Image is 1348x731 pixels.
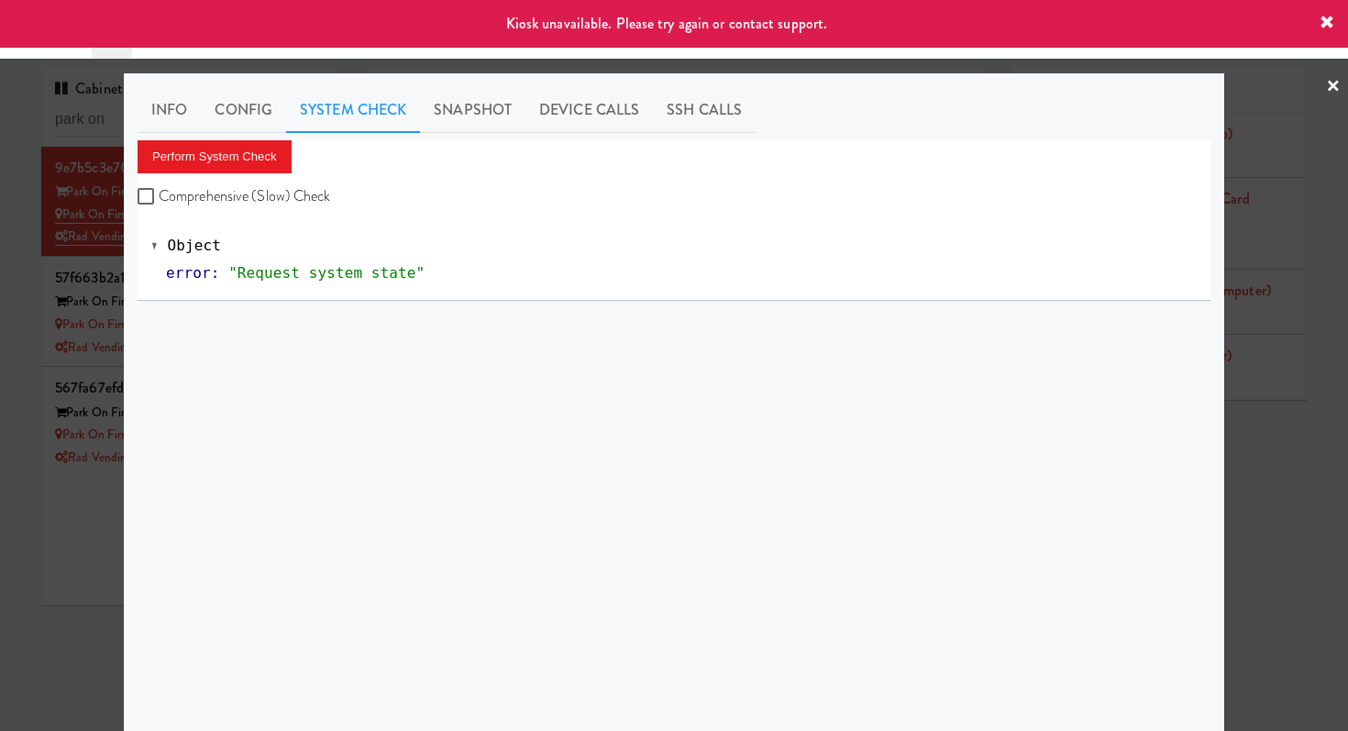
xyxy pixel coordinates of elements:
a: × [1326,59,1341,116]
span: : [211,264,220,282]
span: Object [168,237,221,254]
a: Config [201,87,286,133]
span: Kiosk unavailable. Please try again or contact support. [506,13,828,34]
a: Snapshot [420,87,525,133]
a: Info [138,87,201,133]
a: Device Calls [525,87,653,133]
span: "Request system state" [228,264,425,282]
button: Perform System Check [138,140,292,173]
a: SSH Calls [653,87,756,133]
label: Comprehensive (Slow) Check [138,183,331,210]
input: Comprehensive (Slow) Check [138,190,159,205]
a: System Check [286,87,420,133]
span: error [166,264,211,282]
